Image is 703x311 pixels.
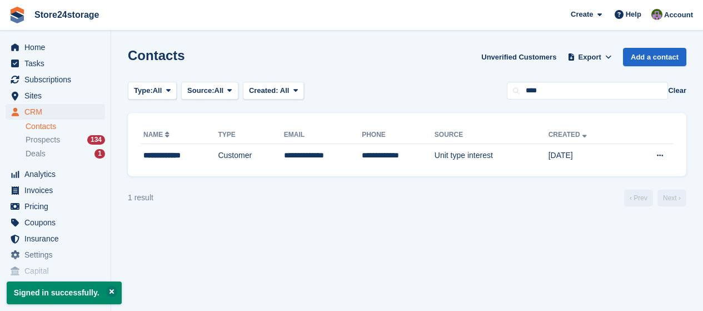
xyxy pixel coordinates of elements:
span: CRM [24,104,91,120]
span: Type: [134,85,153,96]
span: All [215,85,224,96]
a: menu [6,182,105,198]
span: Subscriptions [24,72,91,87]
span: Tasks [24,56,91,71]
div: 1 [94,149,105,159]
th: Email [284,126,362,144]
td: Customer [218,144,283,167]
a: menu [6,199,105,214]
a: Next [657,190,686,206]
span: Home [24,40,91,55]
a: Prospects 134 [26,134,105,146]
span: All [153,85,162,96]
span: Export [579,52,601,63]
span: Insurance [24,231,91,246]
span: Deals [26,149,46,159]
img: stora-icon-8386f47178a22dfd0bd8f6a31ec36ba5ce8667c1dd55bd0f319d3a0aa187defe.svg [9,7,26,23]
td: Unit type interest [435,144,549,167]
a: menu [6,40,105,55]
a: menu [6,247,105,263]
span: Prospects [26,135,60,145]
span: Created: [249,86,278,95]
span: All [280,86,290,95]
span: Coupons [24,215,91,230]
a: Contacts [26,121,105,132]
a: Previous [624,190,653,206]
th: Type [218,126,283,144]
span: Capital [24,263,91,279]
a: menu [6,166,105,182]
td: [DATE] [549,144,628,167]
h1: Contacts [128,48,185,63]
a: menu [6,263,105,279]
a: Store24storage [30,6,104,24]
a: menu [6,104,105,120]
span: Pricing [24,199,91,214]
a: menu [6,231,105,246]
button: Clear [668,85,686,96]
a: Add a contact [623,48,686,66]
a: menu [6,56,105,71]
th: Phone [362,126,435,144]
span: Create [571,9,593,20]
a: menu [6,72,105,87]
div: 134 [87,135,105,145]
span: Help [626,9,641,20]
th: Source [435,126,549,144]
div: 1 result [128,192,153,204]
a: menu [6,215,105,230]
button: Type: All [128,82,177,100]
span: Sites [24,88,91,103]
a: Created [549,131,589,139]
a: menu [6,88,105,103]
a: Unverified Customers [477,48,561,66]
span: Analytics [24,166,91,182]
img: Jane Welch [651,9,662,20]
span: Source: [187,85,214,96]
a: Name [143,131,172,139]
span: Account [664,9,693,21]
span: Invoices [24,182,91,198]
button: Export [565,48,614,66]
nav: Page [622,190,689,206]
a: Deals 1 [26,148,105,160]
p: Signed in successfully. [7,282,122,304]
button: Source: All [181,82,238,100]
button: Created: All [243,82,304,100]
span: Settings [24,247,91,263]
